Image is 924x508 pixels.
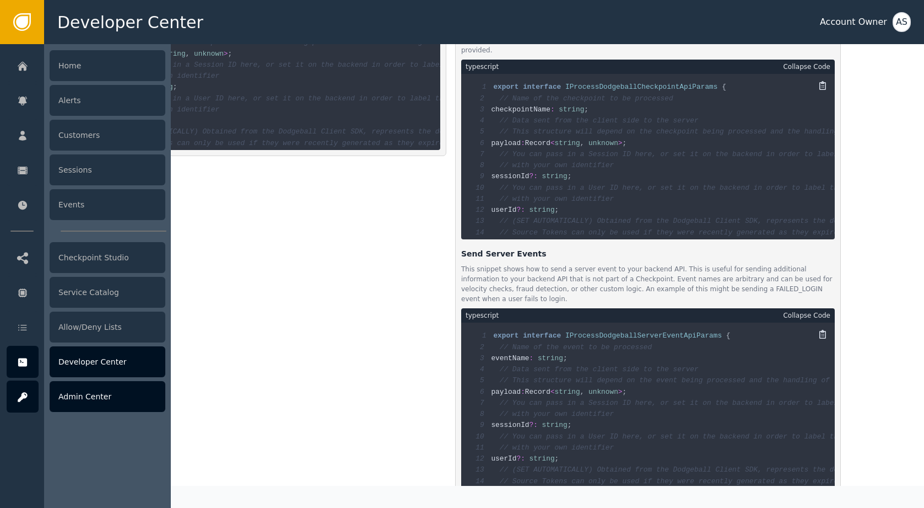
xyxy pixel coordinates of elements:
[618,388,623,396] span: >
[726,331,731,340] span: {
[7,381,165,413] a: Admin Center
[491,206,516,214] span: userId
[555,139,580,147] span: string
[529,421,534,429] span: ?
[468,94,491,104] span: 2
[7,84,165,116] a: Alerts
[500,365,699,373] span: // Data sent from the client side to the server
[516,454,521,463] span: ?
[893,12,911,32] button: AS
[468,387,491,397] span: 6
[550,239,576,248] span: string
[7,154,165,186] a: Sessions
[565,331,722,340] span: IProcessDodgeballServerEventApiParams
[491,454,516,463] span: userId
[816,79,829,92] button: Copy Code
[468,376,491,386] span: 5
[550,388,555,396] span: <
[500,195,614,203] span: // with your own identifier
[57,10,203,35] span: Developer Center
[50,346,165,377] div: Developer Center
[105,127,545,136] span: // (SET AUTOMATICALLY) Obtained from the Dodgeball Client SDK, represents the device making the r...
[538,354,563,362] span: string
[468,138,491,148] span: 6
[468,343,491,352] span: 2
[468,454,491,464] span: 12
[500,228,838,237] span: // Source Tokens can only be used if they were recently generated as they expire
[468,216,491,226] span: 13
[466,62,499,72] div: typescript
[516,206,521,214] span: ?
[224,50,228,58] span: >
[105,61,495,69] span: // You can pass in a Session ID here, or set it on the backend in order to label the session
[816,328,829,341] button: Copy Code
[50,50,165,81] div: Home
[623,388,627,396] span: ;
[529,172,534,180] span: ?
[500,161,614,169] span: // with your own identifier
[529,206,555,214] span: string
[471,82,494,92] span: 1
[538,239,542,248] span: ?
[568,172,572,180] span: ;
[500,184,863,192] span: // You can pass in a User ID here, or set it on the backend in order to label the user
[50,312,165,343] div: Allow/Deny Lists
[468,432,491,442] span: 10
[580,388,585,396] span: ,
[468,239,491,249] span: 15
[468,465,491,475] span: 13
[491,421,529,429] span: sessionId
[500,477,838,485] span: // Source Tokens can only be used if they were recently generated as they expire
[500,443,614,452] span: // with your own identifier
[542,239,547,248] span: :
[565,83,717,91] span: IProcessDodgeballCheckpointApiParams
[550,105,555,114] span: :
[468,116,491,126] span: 4
[468,398,491,408] span: 7
[468,420,491,430] span: 9
[7,346,165,378] a: Developer Center
[521,388,525,396] span: :
[7,311,165,343] a: Allow/Deny Lists
[491,239,537,248] span: sourceToken
[533,172,538,180] span: :
[584,105,588,114] span: ;
[50,189,165,220] div: Events
[50,120,165,151] div: Customers
[461,264,835,304] div: This snippet shows how to send a server event to your backend API. This is useful for sending add...
[468,477,491,486] span: 14
[468,194,491,204] span: 11
[466,311,499,320] div: typescript
[468,205,491,215] span: 12
[542,421,568,429] span: string
[50,154,165,185] div: Sessions
[471,331,494,341] span: 1
[7,276,165,308] a: Service Catalog
[580,139,585,147] span: ,
[468,105,491,115] span: 3
[500,410,614,418] span: // with your own identifier
[820,15,887,29] div: Account Owner
[468,127,491,137] span: 5
[500,150,889,158] span: // You can pass in a Session ID here, or set it on the backend in order to label the session
[468,354,491,363] span: 3
[468,365,491,375] span: 4
[493,83,518,91] span: export
[461,248,835,260] div: Send Server Events
[523,331,561,340] span: interface
[186,50,190,58] span: ,
[500,94,673,103] span: // Name of the checkpoint to be processed
[491,105,550,114] span: checkpointName
[521,454,525,463] span: :
[588,139,618,147] span: unknown
[50,242,165,273] div: Checkpoint Studio
[722,83,726,91] span: {
[105,139,444,147] span: // Source Tokens can only be used if they were recently generated as they expire
[525,388,550,396] span: Record
[468,161,491,170] span: 8
[493,331,518,340] span: export
[7,119,165,151] a: Customers
[529,354,534,362] span: :
[500,432,863,441] span: // You can pass in a User ID here, or set it on the backend in order to label the user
